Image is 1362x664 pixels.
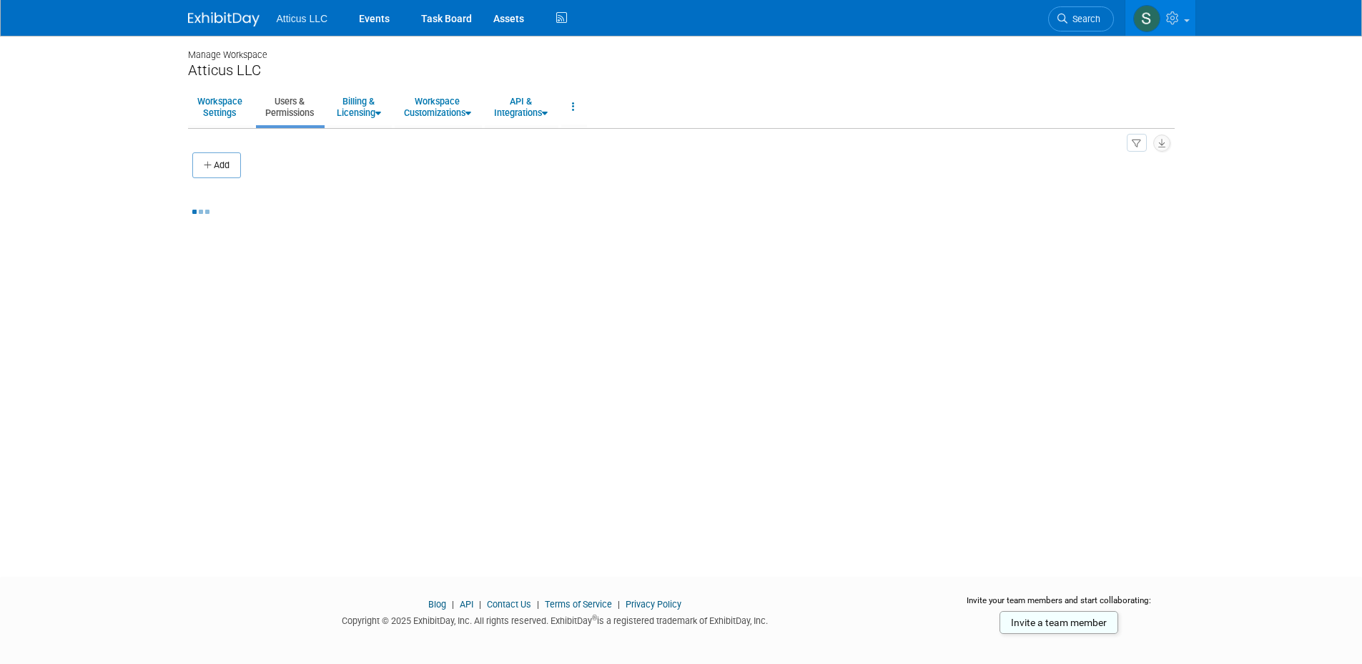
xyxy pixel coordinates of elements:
span: | [448,599,458,610]
a: WorkspaceCustomizations [395,89,480,125]
a: API &Integrations [485,89,557,125]
a: API [460,599,473,610]
span: | [533,599,543,610]
div: Manage Workspace [188,36,1175,62]
div: Copyright © 2025 ExhibitDay, Inc. All rights reserved. ExhibitDay is a registered trademark of Ex... [188,611,923,628]
a: Terms of Service [545,599,612,610]
a: Users &Permissions [256,89,323,125]
a: Search [1048,6,1114,31]
a: Billing &Licensing [327,89,390,125]
div: Invite your team members and start collaborating: [944,595,1175,616]
button: Add [192,152,241,178]
img: ExhibitDay [188,12,260,26]
span: | [614,599,623,610]
a: Invite a team member [1000,611,1118,634]
span: | [475,599,485,610]
a: Privacy Policy [626,599,681,610]
a: Blog [428,599,446,610]
a: Contact Us [487,599,531,610]
span: Atticus LLC [277,13,328,24]
span: Search [1067,14,1100,24]
img: loading... [192,210,209,214]
img: Sara Bayed [1133,5,1160,32]
a: WorkspaceSettings [188,89,252,125]
sup: ® [592,614,597,622]
div: Atticus LLC [188,62,1175,79]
